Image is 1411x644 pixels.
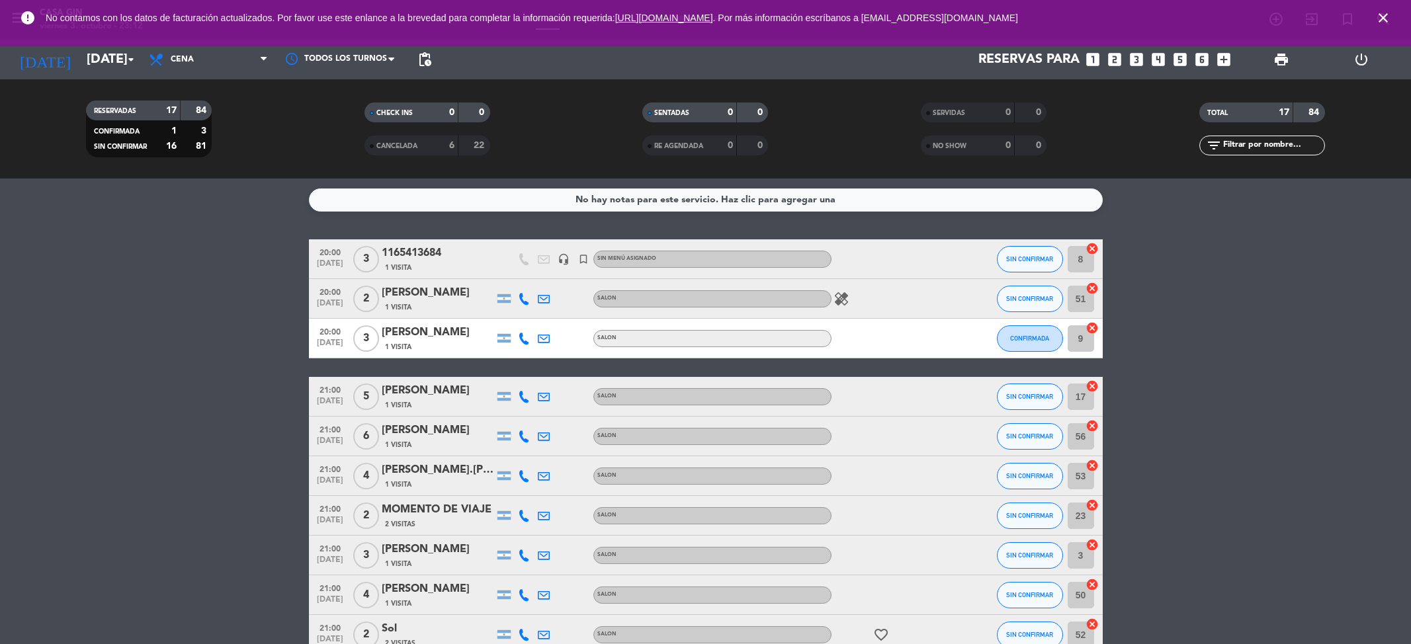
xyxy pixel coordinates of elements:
[1010,335,1049,342] span: CONFIRMADA
[1036,108,1044,117] strong: 0
[196,106,209,115] strong: 84
[479,108,487,117] strong: 0
[615,13,713,23] a: [URL][DOMAIN_NAME]
[196,141,209,151] strong: 81
[597,256,656,261] span: Sin menú asignado
[1086,282,1099,295] i: cancel
[314,339,347,354] span: [DATE]
[353,423,379,450] span: 6
[558,253,570,265] i: headset_mic
[382,541,494,558] div: [PERSON_NAME]
[353,383,379,410] span: 5
[597,552,617,557] span: SALON
[353,542,379,569] span: 3
[713,13,1018,23] a: . Por más información escríbanos a [EMAIL_ADDRESS][DOMAIN_NAME]
[353,325,379,352] span: 3
[382,245,494,262] div: 1165413684
[382,284,494,302] div: [PERSON_NAME]
[353,503,379,529] span: 2
[314,284,347,299] span: 20:00
[314,461,347,476] span: 21:00
[385,598,411,609] span: 1 Visita
[1106,51,1123,68] i: looks_two
[597,393,617,399] span: SALON
[314,259,347,274] span: [DATE]
[1172,51,1189,68] i: looks_5
[728,108,733,117] strong: 0
[123,52,139,67] i: arrow_drop_down
[353,582,379,608] span: 4
[314,516,347,531] span: [DATE]
[314,382,347,397] span: 21:00
[1193,51,1211,68] i: looks_6
[474,141,487,150] strong: 22
[1086,321,1099,335] i: cancel
[385,400,411,411] span: 1 Visita
[382,620,494,637] div: Sol
[385,262,411,273] span: 1 Visita
[1273,52,1289,67] span: print
[353,246,379,272] span: 3
[597,473,617,478] span: SALON
[1084,51,1101,68] i: looks_one
[997,383,1063,410] button: SIN CONFIRMAR
[757,108,765,117] strong: 0
[1006,631,1053,638] span: SIN CONFIRMAR
[449,108,454,117] strong: 0
[314,595,347,610] span: [DATE]
[1222,138,1324,153] input: Filtrar por nombre...
[1375,10,1391,26] i: close
[933,110,965,116] span: SERVIDAS
[978,52,1080,67] span: Reservas para
[577,253,589,265] i: turned_in_not
[166,141,177,151] strong: 16
[382,324,494,341] div: [PERSON_NAME]
[382,501,494,518] div: MOMENTO DE VIAJE
[314,620,347,635] span: 21:00
[1086,618,1099,631] i: cancel
[382,382,494,399] div: [PERSON_NAME]
[997,582,1063,608] button: SIN CONFIRMAR
[1005,141,1011,150] strong: 0
[353,286,379,312] span: 2
[654,143,703,149] span: RE AGENDADA
[1036,141,1044,150] strong: 0
[385,302,411,313] span: 1 Visita
[1086,499,1099,512] i: cancel
[1279,108,1289,117] strong: 17
[314,323,347,339] span: 20:00
[597,296,617,301] span: SALON
[997,246,1063,272] button: SIN CONFIRMAR
[1128,51,1145,68] i: looks_3
[10,45,80,74] i: [DATE]
[94,143,147,150] span: SIN CONFIRMAR
[171,126,177,136] strong: 1
[1006,472,1053,479] span: SIN CONFIRMAR
[417,52,433,67] span: pending_actions
[1006,295,1053,302] span: SIN CONFIRMAR
[597,512,617,518] span: SALON
[997,286,1063,312] button: SIN CONFIRMAR
[1086,380,1099,393] i: cancel
[997,542,1063,569] button: SIN CONFIRMAR
[873,627,889,643] i: favorite_border
[1086,419,1099,432] i: cancel
[171,55,194,64] span: Cena
[728,141,733,150] strong: 0
[314,244,347,259] span: 20:00
[597,631,617,637] span: SALON
[1206,138,1222,153] i: filter_list
[314,555,347,571] span: [DATE]
[1006,512,1053,519] span: SIN CONFIRMAR
[314,580,347,595] span: 21:00
[449,141,454,150] strong: 6
[997,423,1063,450] button: SIN CONFIRMAR
[94,108,136,114] span: RESERVADAS
[1086,538,1099,551] i: cancel
[997,325,1063,352] button: CONFIRMADA
[46,13,1018,23] span: No contamos con los datos de facturación actualizados. Por favor use este enlance a la brevedad p...
[1086,578,1099,591] i: cancel
[314,397,347,412] span: [DATE]
[314,299,347,314] span: [DATE]
[933,143,966,149] span: NO SHOW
